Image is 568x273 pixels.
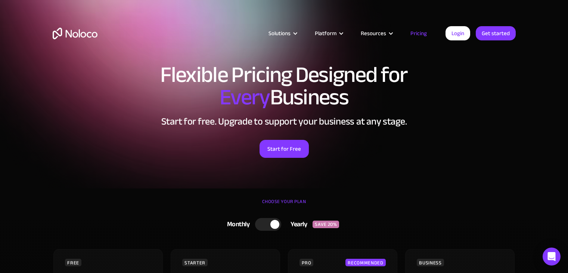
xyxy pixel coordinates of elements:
[260,140,309,158] a: Start for Free
[269,28,291,38] div: Solutions
[53,116,516,127] h2: Start for free. Upgrade to support your business at any stage.
[218,219,255,230] div: Monthly
[417,259,444,266] div: BUSINESS
[543,248,561,266] div: Open Intercom Messenger
[259,28,305,38] div: Solutions
[299,259,313,266] div: PRO
[313,221,339,228] div: SAVE 20%
[361,28,386,38] div: Resources
[345,259,385,266] div: RECOMMENDED
[281,219,313,230] div: Yearly
[65,259,81,266] div: FREE
[220,76,270,118] span: Every
[53,28,97,39] a: home
[53,196,516,215] div: CHOOSE YOUR PLAN
[182,259,207,266] div: STARTER
[476,26,516,40] a: Get started
[305,28,351,38] div: Platform
[315,28,336,38] div: Platform
[401,28,436,38] a: Pricing
[351,28,401,38] div: Resources
[53,64,516,108] h1: Flexible Pricing Designed for Business
[446,26,470,40] a: Login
